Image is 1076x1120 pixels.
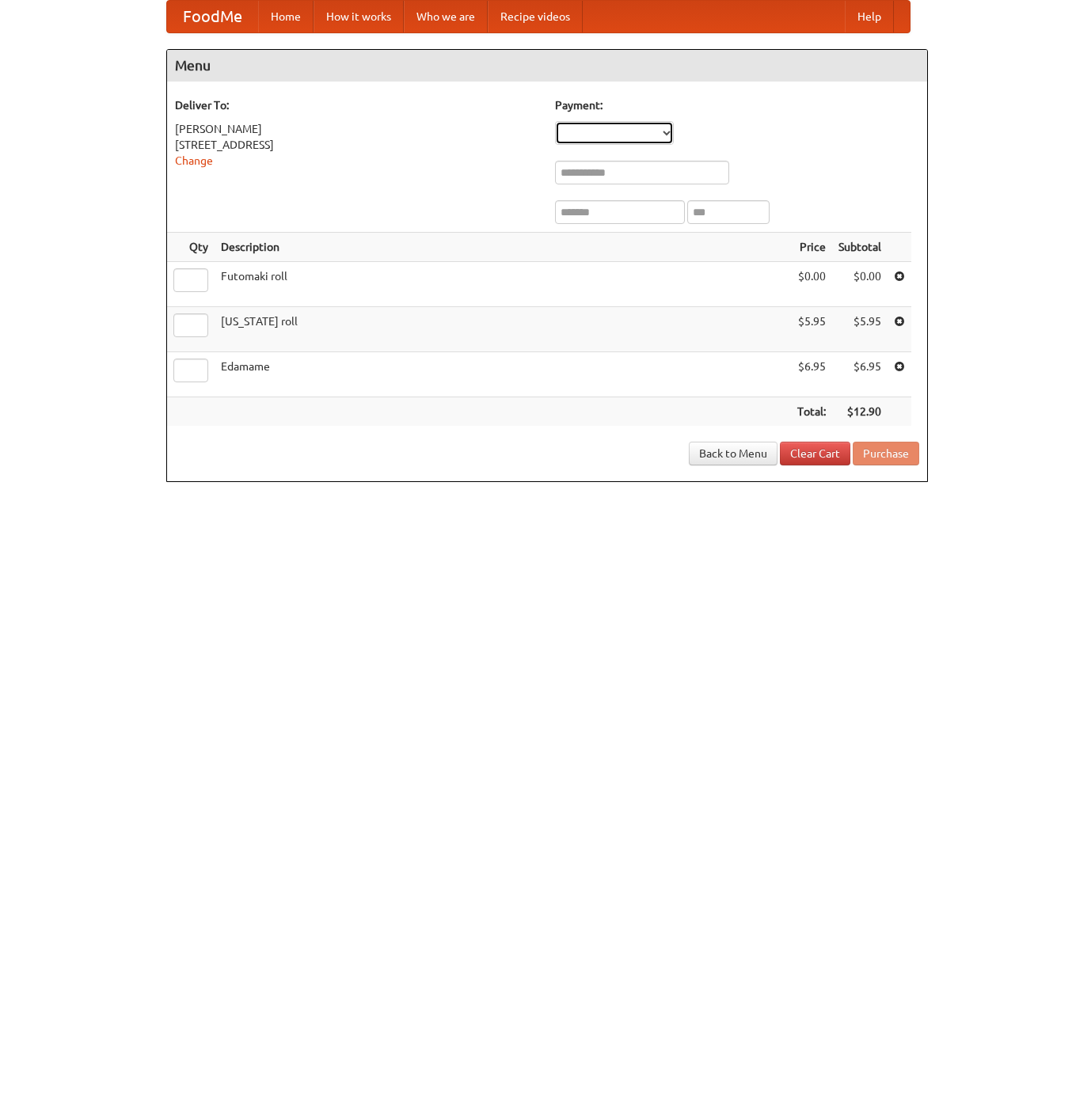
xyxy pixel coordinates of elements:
td: $5.95 [832,307,888,352]
td: $0.00 [832,262,888,307]
td: $6.95 [791,352,832,397]
td: $5.95 [791,307,832,352]
a: Who we are [404,1,488,32]
td: $6.95 [832,352,888,397]
a: Change [175,154,213,167]
h5: Deliver To: [175,97,539,113]
td: Futomaki roll [215,262,791,307]
h5: Payment: [555,97,919,113]
a: Clear Cart [780,442,850,465]
td: Edamame [215,352,791,397]
th: Qty [167,233,215,262]
th: Total: [791,397,832,427]
a: Recipe videos [488,1,583,32]
td: $0.00 [791,262,832,307]
a: FoodMe [167,1,258,32]
div: [PERSON_NAME] [175,121,539,137]
a: Help [845,1,894,32]
a: Home [258,1,314,32]
td: [US_STATE] roll [215,307,791,352]
th: Description [215,233,791,262]
th: Subtotal [832,233,888,262]
a: Back to Menu [689,442,778,465]
a: How it works [314,1,404,32]
button: Purchase [853,442,919,465]
div: [STREET_ADDRESS] [175,137,539,153]
th: Price [791,233,832,262]
h4: Menu [167,50,927,82]
th: $12.90 [832,397,888,427]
